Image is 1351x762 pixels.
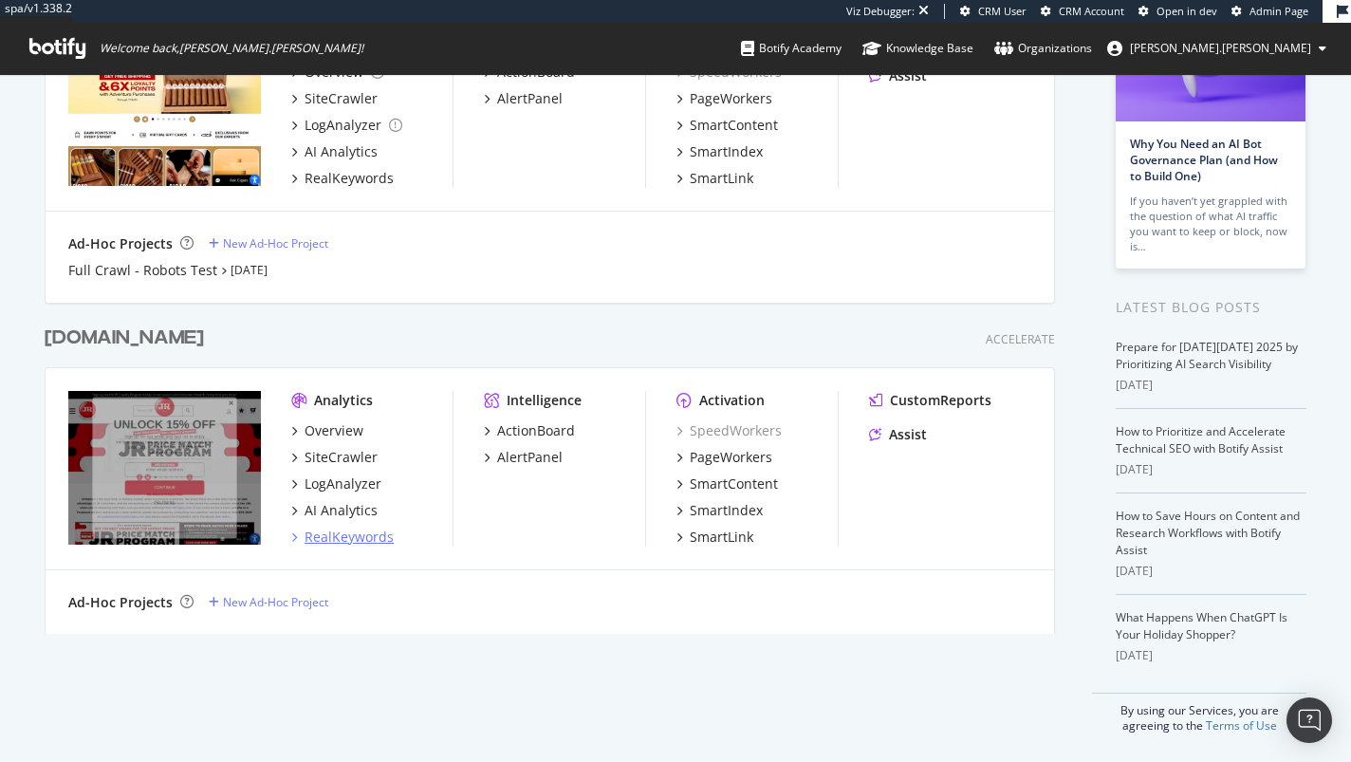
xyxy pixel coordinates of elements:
div: LogAnalyzer [305,474,381,493]
div: Ad-Hoc Projects [68,593,173,612]
a: CustomReports [869,391,991,410]
div: PageWorkers [690,448,772,467]
span: Open in dev [1157,4,1217,18]
a: [DATE] [231,262,268,278]
img: https://www.jrcigars.com/ [68,32,261,186]
a: AlertPanel [484,89,563,108]
a: Prepare for [DATE][DATE] 2025 by Prioritizing AI Search Visibility [1116,339,1298,372]
a: SmartIndex [676,142,763,161]
a: [DOMAIN_NAME] [45,325,212,352]
div: New Ad-Hoc Project [223,594,328,610]
div: [DATE] [1116,461,1306,478]
div: SmartContent [690,116,778,135]
div: AI Analytics [305,142,378,161]
a: SiteCrawler [291,448,378,467]
div: Botify Academy [741,39,842,58]
a: Open in dev [1138,4,1217,19]
a: Organizations [994,23,1092,74]
div: SmartContent [690,474,778,493]
a: Overview [291,421,363,440]
a: Admin Page [1231,4,1308,19]
a: SmartLink [676,169,753,188]
a: Assist [869,66,927,85]
a: AlertPanel [484,448,563,467]
div: Accelerate [986,331,1055,347]
div: AlertPanel [497,89,563,108]
div: [DATE] [1116,377,1306,394]
span: CRM User [978,4,1027,18]
a: How to Prioritize and Accelerate Technical SEO with Botify Assist [1116,423,1286,456]
a: New Ad-Hoc Project [209,235,328,251]
div: AI Analytics [305,501,378,520]
a: Knowledge Base [862,23,973,74]
a: AI Analytics [291,501,378,520]
a: AI Analytics [291,142,378,161]
div: [DATE] [1116,647,1306,664]
div: Organizations [994,39,1092,58]
a: What Happens When ChatGPT Is Your Holiday Shopper? [1116,609,1287,642]
span: jeffrey.louella [1130,40,1311,56]
div: Assist [889,425,927,444]
a: ActionBoard [484,421,575,440]
div: Ad-Hoc Projects [68,234,173,253]
a: Terms of Use [1206,717,1277,734]
a: SpeedWorkers [676,421,782,440]
div: Open Intercom Messenger [1286,697,1332,743]
button: [PERSON_NAME].[PERSON_NAME] [1092,33,1342,64]
div: Viz Debugger: [846,4,915,19]
span: CRM Account [1059,4,1124,18]
a: Assist [869,425,927,444]
div: SiteCrawler [305,448,378,467]
a: Why You Need an AI Bot Governance Plan (and How to Build One) [1130,136,1278,184]
div: ActionBoard [497,421,575,440]
a: Botify Academy [741,23,842,74]
a: SmartLink [676,528,753,547]
a: LogAnalyzer [291,116,402,135]
div: New Ad-Hoc Project [223,235,328,251]
a: SmartIndex [676,501,763,520]
a: New Ad-Hoc Project [209,594,328,610]
div: RealKeywords [305,169,394,188]
div: SiteCrawler [305,89,378,108]
span: Welcome back, [PERSON_NAME].[PERSON_NAME] ! [100,41,363,56]
div: AlertPanel [497,448,563,467]
a: RealKeywords [291,169,394,188]
img: https://www.cigars.com/ [68,391,261,545]
a: Full Crawl - Robots Test [68,261,217,280]
a: PageWorkers [676,89,772,108]
div: PageWorkers [690,89,772,108]
div: CustomReports [890,391,991,410]
a: SmartContent [676,474,778,493]
span: Admin Page [1249,4,1308,18]
a: CRM Account [1041,4,1124,19]
div: SmartLink [690,169,753,188]
a: SiteCrawler [291,89,378,108]
div: If you haven’t yet grappled with the question of what AI traffic you want to keep or block, now is… [1130,194,1291,254]
div: SmartIndex [690,501,763,520]
div: [DATE] [1116,563,1306,580]
div: SmartLink [690,528,753,547]
div: Assist [889,66,927,85]
a: LogAnalyzer [291,474,381,493]
div: Analytics [314,391,373,410]
a: CRM User [960,4,1027,19]
div: By using our Services, you are agreeing to the [1092,693,1306,734]
div: LogAnalyzer [305,116,381,135]
div: Latest Blog Posts [1116,297,1306,318]
div: Overview [305,421,363,440]
div: RealKeywords [305,528,394,547]
div: [DOMAIN_NAME] [45,325,204,352]
div: SmartIndex [690,142,763,161]
a: PageWorkers [676,448,772,467]
div: Knowledge Base [862,39,973,58]
a: RealKeywords [291,528,394,547]
div: Activation [699,391,765,410]
div: Intelligence [507,391,582,410]
a: SmartContent [676,116,778,135]
a: How to Save Hours on Content and Research Workflows with Botify Assist [1116,508,1300,558]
